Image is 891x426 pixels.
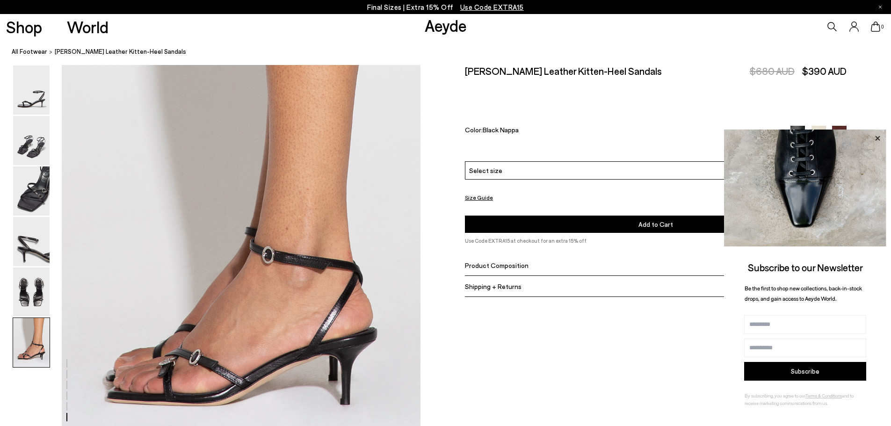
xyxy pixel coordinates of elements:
[724,130,886,246] img: ca3f721fb6ff708a270709c41d776025.jpg
[13,116,50,165] img: Libby Leather Kitten-Heel Sandals - Image 2
[465,192,493,203] button: Size Guide
[745,285,862,302] span: Be the first to shop new collections, back-in-stock drops, and gain access to Aeyde World.
[55,47,186,57] span: [PERSON_NAME] Leather Kitten-Heel Sandals
[465,126,778,137] div: Color:
[638,220,673,228] span: Add to Cart
[802,65,847,77] span: $390 AUD
[67,19,109,35] a: World
[744,362,866,381] button: Subscribe
[12,47,47,57] a: All Footwear
[13,267,50,317] img: Libby Leather Kitten-Heel Sandals - Image 5
[465,282,522,290] span: Shipping + Returns
[871,22,880,32] a: 0
[465,216,847,233] button: Add to Cart
[483,126,519,134] span: Black Nappa
[13,65,50,115] img: Libby Leather Kitten-Heel Sandals - Image 1
[367,1,524,13] p: Final Sizes | Extra 15% Off
[748,261,863,273] span: Subscribe to our Newsletter
[805,393,842,398] a: Terms & Conditions
[425,15,467,35] a: Aeyde
[465,65,662,77] h2: [PERSON_NAME] Leather Kitten-Heel Sandals
[750,65,795,77] span: $680 AUD
[13,166,50,216] img: Libby Leather Kitten-Heel Sandals - Image 3
[465,237,847,245] p: Use Code EXTRA15 at checkout for an extra 15% off
[6,19,42,35] a: Shop
[460,3,524,11] span: Navigate to /collections/ss25-final-sizes
[880,24,885,29] span: 0
[12,39,891,65] nav: breadcrumb
[13,318,50,367] img: Libby Leather Kitten-Heel Sandals - Image 6
[469,166,502,175] span: Select size
[745,393,805,398] span: By subscribing, you agree to our
[465,261,529,269] span: Product Composition
[13,217,50,266] img: Libby Leather Kitten-Heel Sandals - Image 4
